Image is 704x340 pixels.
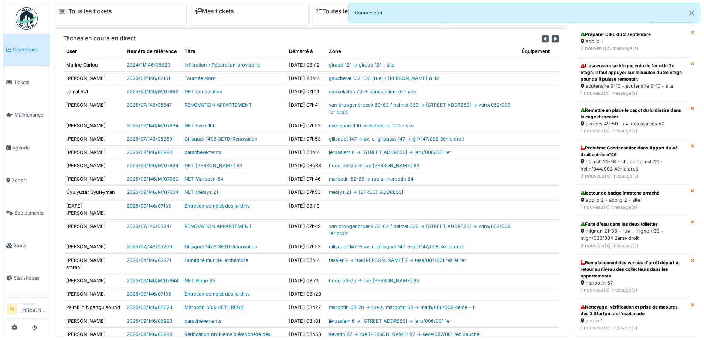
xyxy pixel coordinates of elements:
a: Gilisquet 147.8 3ETD-Rénovation [184,244,258,249]
td: [DATE] 07h41 [286,98,326,119]
td: [DATE] 08h14 [286,145,326,159]
td: [PERSON_NAME] amrani [63,253,124,274]
a: NET Consolation [184,89,222,94]
a: L'ascenseur se bloque entre le 1er et le 2e étage. Il faut appuyer sur le bouton du 2e étage pour... [576,57,691,102]
div: 1 nouveau(x) message(s) [581,286,686,293]
td: [DATE] 07h53 [286,186,326,199]
td: [DATE] 08h14 [286,253,326,274]
a: marbotin 62-66 -> rue a. marbotin 64 [329,176,414,182]
a: hugo 53-65 -> rue [PERSON_NAME] 65 [329,278,419,283]
div: lecteur de badge intratone arraché [581,190,686,196]
a: parachèvements [184,149,221,155]
td: [DATE] 08h19 [286,199,326,219]
h6: Tâches en cours en direct [63,35,136,42]
a: Équipements [3,196,50,229]
span: Dashboard [13,46,47,53]
td: [DATE] 08h16 [286,274,326,287]
div: mignon 21-33 - rue l. mignon 33 - mign/033/004 2ème droit [581,228,686,242]
div: Fuite d'eau dans les deux toilettes [581,221,686,228]
a: Tous les tickets [68,8,112,15]
a: 2025/09/146/M/07944 [127,278,178,283]
div: 1 nouveau(x) message(s) [581,203,686,211]
span: Statistiques [14,275,47,282]
a: Mes tickets [194,8,234,15]
div: 1 nouveau(x) message(s) [581,127,686,134]
div: Connecté(e). [348,3,701,23]
div: apollo 2 - apollo 2 - site [581,196,686,203]
td: [PERSON_NAME] [63,119,124,132]
div: 1 nouveau(x) message(s) [581,324,686,331]
td: [DATE] 07h52 [286,119,326,132]
li: AI [6,303,17,314]
a: Maintenance [3,99,50,131]
a: 2025/09/146/M/07962 [127,89,178,94]
a: 2025/09/146/07135 [127,291,171,297]
td: [DATE] 07h14 [286,85,326,98]
a: gaucheret 132-136 (rue) / [PERSON_NAME] 8-12 [329,75,439,81]
a: Stock [3,229,50,262]
td: [DATE] 08h38 [286,159,326,172]
div: Remettre en place le capot du luminaire dans la cage d’escalier [581,107,686,120]
a: metsys 21 -> [STREET_ADDRESS] [329,189,404,195]
div: helmet 44-48 - ch. de helmet 44 - helm/044/002 4ème droit [581,158,686,172]
div: Remplacement des vannes d'arrêt départ et retour au niveau des collecteurs dans les appartements [581,259,686,279]
div: marbotin 67 [581,279,686,286]
a: Humidité mur de la chambre [184,257,248,263]
td: [PERSON_NAME] [63,274,124,287]
a: Zones [3,164,50,196]
span: Agenda [12,144,47,151]
a: giraud 121 -> giraud 121 - site [329,62,394,68]
a: Marbotin 68.9 4ET1-REGIE [184,304,245,310]
a: 2025/04/146/02971 [127,257,171,263]
a: 2025/07/146/05269 [127,136,172,142]
a: NET Hugo 65 [184,278,215,283]
a: Problème Condensation dans Appart du 4è droit entrée n°46 helmet 44-48 - ch. de helmet 44 - helm/... [576,139,691,185]
a: 2025/09/146/M/07924 [127,163,178,168]
td: [DATE][PERSON_NAME] [63,199,124,219]
div: 6 nouveau(x) message(s) [581,242,686,249]
a: Toutes les tâches [316,8,371,15]
a: 2024/11/146/05623 [127,62,170,68]
a: RENOVATION APPARTEMENT [184,223,252,229]
td: [DATE] 08h20 [286,287,326,301]
td: [DATE] 07h53 [286,240,326,253]
td: [DATE] 07h49 [286,220,326,240]
span: Tickets [14,79,47,86]
a: hugo 53-65 -> rue [PERSON_NAME] 63 [329,163,419,168]
td: [DATE] 07h53 [286,132,326,145]
td: [PERSON_NAME] [63,314,124,327]
a: Entretien complet des jardins [184,291,250,297]
a: van droogenbroeck 60-62 / helmet 339 -> [STREET_ADDRESS] -> vdro/062/009 1er droit [329,223,510,236]
td: [PERSON_NAME] [63,172,124,186]
a: jérusalem 6 -> [STREET_ADDRESS] -> jeru/006/001 1er [329,318,451,324]
td: [PERSON_NAME] [63,287,124,301]
span: Zones [12,177,47,184]
span: Maintenance [14,111,47,118]
div: L'ascenseur se bloque entre le 1er et le 2e étage. Il faut appuyer sur le bouton du 2e étage pour... [581,63,686,83]
td: [DATE] 08h12 [286,58,326,71]
td: Gyulyuzar Syuleyman [63,186,124,199]
li: [PERSON_NAME] [20,301,47,317]
a: NET [PERSON_NAME] 63 [184,163,242,168]
a: AI Manager[PERSON_NAME] [6,301,47,319]
div: 1 nouveau(x) message(s) [581,90,686,97]
a: Statistiques [3,262,50,294]
a: 2025/09/146/M/07934 [127,189,178,195]
a: evenepoel 100 -> evenepoel 100 - site [329,123,414,128]
a: 2025/09/146/06993 [127,149,173,155]
a: marbotin 68-70 -> rue a. marbotin 68 -> marb/068/009 4ème - 1 [329,304,474,310]
div: Nettoyage, vérification et prise de mesures des 3 Sterfput de l'esplanade [581,304,686,317]
td: [DATE] 23h14 [286,71,326,85]
td: [DATE] 07h46 [286,172,326,186]
div: 2 nouveau(x) message(s) [581,45,686,52]
a: van droogenbroeck 60-62 / helmet 339 -> [STREET_ADDRESS] -> vdro/062/009 1er droit [329,102,510,115]
a: RENOVATION APPARTEMENT [184,102,252,108]
a: Remettre en place le capot du luminaire dans la cage d’escalier azalées 49-50 - av. des azalées 5... [576,102,691,139]
a: Remplacement des vannes d'arrêt départ et retour au niveau des collecteurs dans les appartements ... [576,254,691,299]
th: Titre [181,45,286,58]
a: 2025/07/146/05269 [127,244,172,249]
a: Gilisquet 147.8 3ETD-Rénovation [184,136,258,142]
a: jérusalem 6 -> [STREET_ADDRESS] -> jeru/006/001 1er [329,149,451,155]
th: Démarré à [286,45,326,58]
div: apollo 1 [581,38,686,45]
